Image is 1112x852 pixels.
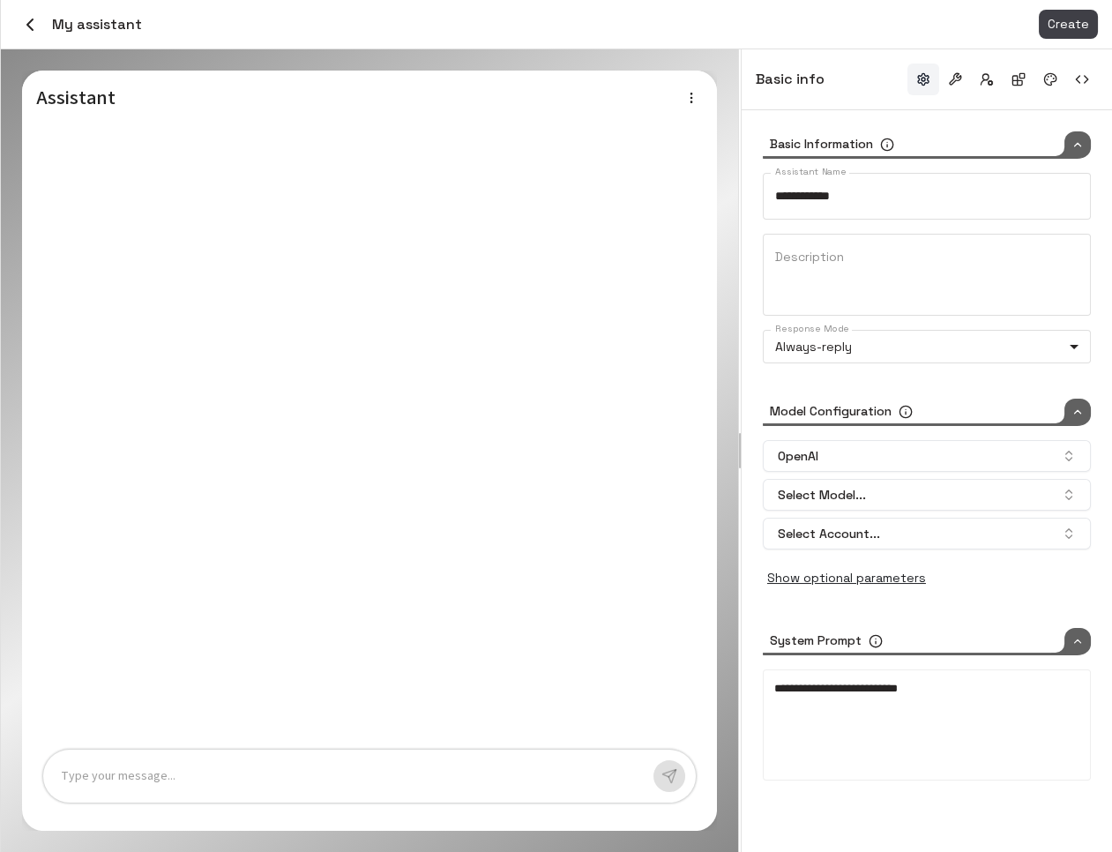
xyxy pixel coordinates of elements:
[770,135,873,154] h6: Basic Information
[775,165,846,178] label: Assistant Name
[36,85,536,110] h5: Assistant
[1034,64,1066,95] button: Branding
[763,518,1091,549] button: Select Account...
[971,64,1003,95] button: Access
[775,322,849,335] label: Response Mode
[770,402,892,422] h6: Model Configuration
[763,479,1091,511] button: Select Model...
[756,68,825,91] h6: Basic info
[775,338,1063,356] p: Always-reply
[1003,64,1034,95] button: Integrations
[1066,64,1098,95] button: Embed
[763,564,930,593] button: Show optional parameters
[939,64,971,95] button: Tools
[770,632,862,651] h6: System Prompt
[763,440,1091,472] button: OpenAI
[907,64,939,95] button: Basic info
